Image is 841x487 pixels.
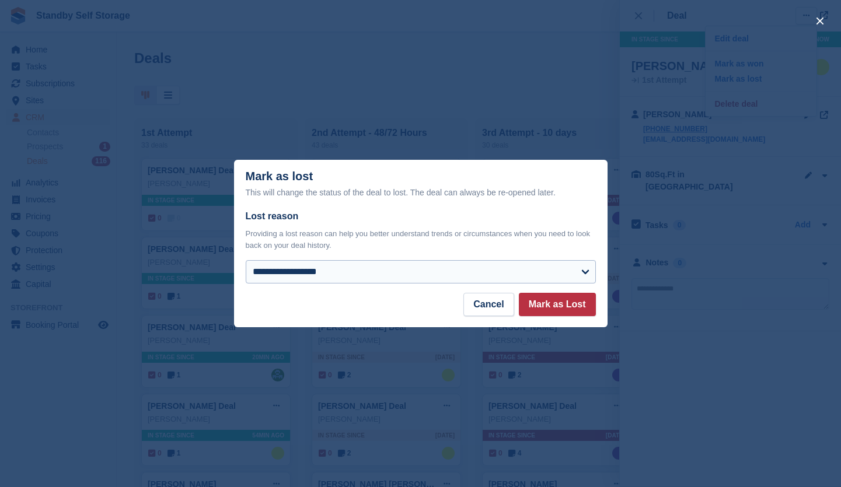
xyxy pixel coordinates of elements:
div: Mark as lost [246,170,596,199]
button: Mark as Lost [519,293,596,316]
button: close [811,12,829,30]
label: Lost reason [246,209,596,223]
button: Cancel [463,293,514,316]
p: Providing a lost reason can help you better understand trends or circumstances when you need to l... [246,228,596,251]
div: This will change the status of the deal to lost. The deal can always be re-opened later. [246,185,596,199]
